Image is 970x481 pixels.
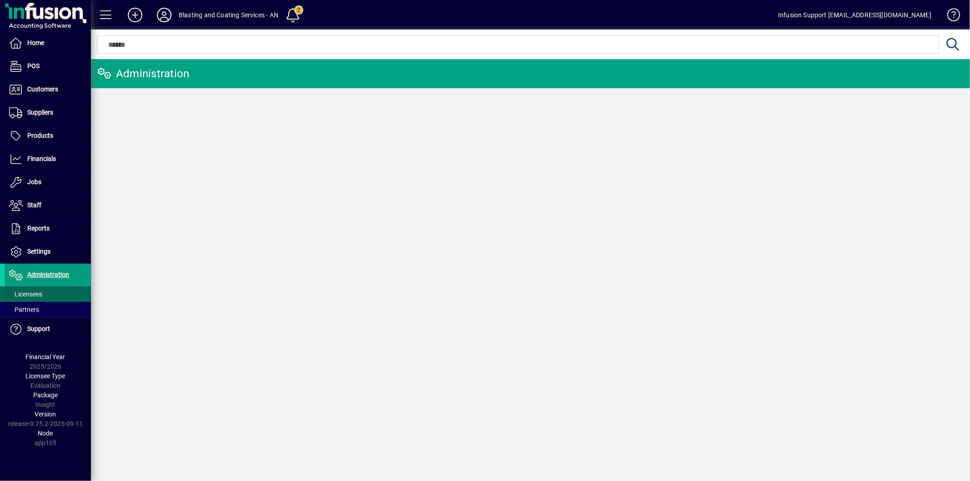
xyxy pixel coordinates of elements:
[5,55,91,78] a: POS
[9,291,42,298] span: Licensees
[9,306,39,313] span: Partners
[5,101,91,124] a: Suppliers
[27,271,69,278] span: Administration
[27,62,40,70] span: POS
[26,372,65,380] span: Licensee Type
[5,148,91,170] a: Financials
[27,155,56,162] span: Financials
[35,411,56,418] span: Version
[5,78,91,101] a: Customers
[5,302,91,317] a: Partners
[27,325,50,332] span: Support
[26,353,65,361] span: Financial Year
[778,8,931,22] div: Infusion Support [EMAIL_ADDRESS][DOMAIN_NAME]
[5,125,91,147] a: Products
[5,171,91,194] a: Jobs
[5,286,91,302] a: Licensees
[150,7,179,23] button: Profile
[27,39,44,46] span: Home
[121,7,150,23] button: Add
[5,194,91,217] a: Staff
[940,2,959,31] a: Knowledge Base
[179,8,278,22] div: Blasting and Coating Services - AN
[5,318,91,341] a: Support
[27,132,53,139] span: Products
[27,248,50,255] span: Settings
[38,430,53,437] span: Node
[27,178,41,185] span: Jobs
[98,66,190,81] div: Administration
[5,32,91,55] a: Home
[27,225,50,232] span: Reports
[27,201,41,209] span: Staff
[5,240,91,263] a: Settings
[27,85,58,93] span: Customers
[5,217,91,240] a: Reports
[33,391,58,399] span: Package
[27,109,53,116] span: Suppliers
